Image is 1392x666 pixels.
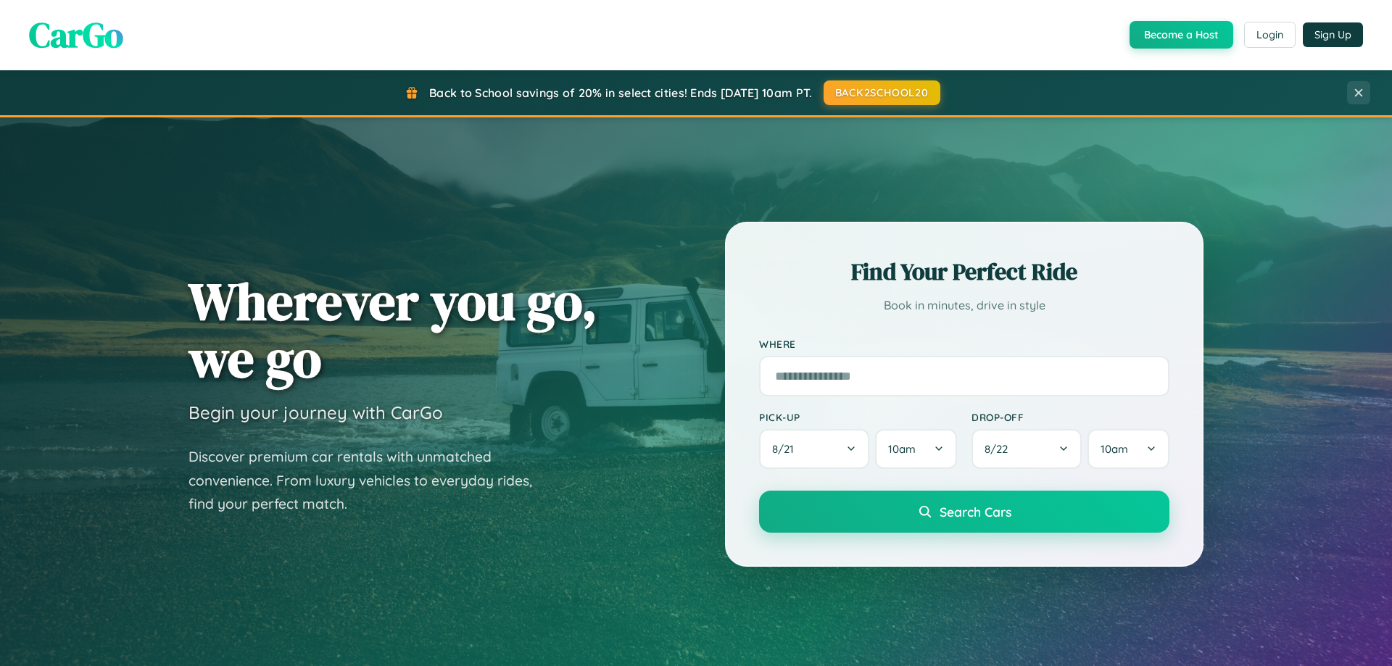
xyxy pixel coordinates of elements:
label: Drop-off [971,411,1169,423]
button: 10am [1087,429,1169,469]
p: Book in minutes, drive in style [759,295,1169,316]
span: 10am [888,442,916,456]
button: 8/21 [759,429,869,469]
button: 8/22 [971,429,1082,469]
span: 8 / 21 [772,442,801,456]
span: CarGo [29,11,123,59]
span: Search Cars [940,504,1011,520]
h2: Find Your Perfect Ride [759,256,1169,288]
button: Become a Host [1130,21,1233,49]
h1: Wherever you go, we go [188,272,597,387]
button: Sign Up [1303,22,1363,47]
h3: Begin your journey with CarGo [188,401,443,423]
span: Back to School savings of 20% in select cities! Ends [DATE] 10am PT. [429,86,812,100]
button: BACK2SCHOOL20 [824,80,940,105]
button: Login [1244,22,1296,48]
span: 8 / 22 [985,442,1015,456]
label: Where [759,338,1169,350]
label: Pick-up [759,411,957,423]
button: 10am [875,429,957,469]
button: Search Cars [759,491,1169,533]
span: 10am [1101,442,1128,456]
p: Discover premium car rentals with unmatched convenience. From luxury vehicles to everyday rides, ... [188,445,551,516]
